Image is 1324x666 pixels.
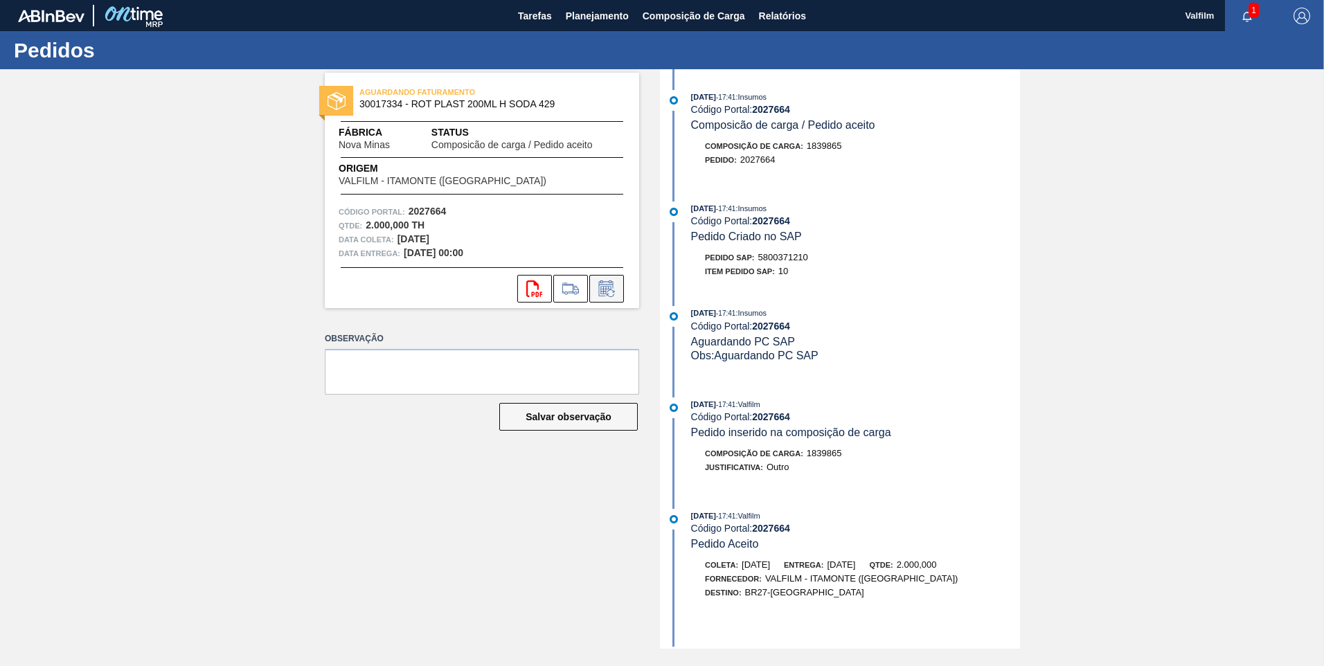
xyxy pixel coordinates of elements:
span: Pedido : [705,156,737,164]
span: 10 [778,266,788,276]
span: [DATE] [691,93,716,101]
strong: 2027664 [752,104,790,115]
span: Qtde: [869,561,893,569]
span: - 17:41 [716,309,735,317]
span: : Insumos [735,204,767,213]
span: 1 [1249,3,1259,18]
div: Código Portal: [691,321,1020,332]
span: Pedido Aceito [691,538,759,550]
span: [DATE] [691,400,716,408]
span: Entrega: [784,561,823,569]
span: Obs: Aguardando PC SAP [691,350,818,361]
span: Nova Minas [339,140,390,150]
span: Código Portal: [339,205,405,219]
div: Ir para Composição de Carga [553,275,588,303]
div: Código Portal: [691,523,1020,534]
strong: [DATE] 00:00 [404,247,463,258]
img: Logout [1294,8,1310,24]
span: : Insumos [735,309,767,317]
span: [DATE] [827,559,855,570]
span: - 17:41 [716,512,735,520]
strong: [DATE] [397,233,429,244]
span: Pedido inserido na composição de carga [691,426,891,438]
strong: 2027664 [752,523,790,534]
span: Composição de Carga : [705,142,803,150]
span: Composição de Carga [643,8,745,24]
span: VALFILM - ITAMONTE ([GEOGRAPHIC_DATA]) [765,573,958,584]
span: 2027664 [740,154,776,165]
span: Justificativa: [705,463,763,471]
span: Status [431,125,625,140]
div: Código Portal: [691,215,1020,226]
span: Fábrica [339,125,431,140]
span: 1839865 [807,141,842,151]
span: [DATE] [742,559,770,570]
span: : Valfilm [735,400,760,408]
button: Salvar observação [499,403,638,431]
span: Data coleta: [339,233,394,246]
img: atual [670,515,678,523]
span: - 17:41 [716,401,735,408]
span: : Insumos [735,93,767,101]
img: atual [670,312,678,321]
span: AGUARDANDO FATURAMENTO [359,85,553,99]
img: status [328,92,346,110]
div: Código Portal: [691,411,1020,422]
strong: 2027664 [752,215,790,226]
span: [DATE] [691,309,716,317]
span: - 17:41 [716,205,735,213]
span: Data entrega: [339,246,400,260]
span: : Valfilm [735,512,760,520]
img: atual [670,208,678,216]
span: Aguardando PC SAP [691,336,795,348]
span: [DATE] [691,204,716,213]
span: Destino: [705,588,742,597]
strong: 2027664 [752,321,790,332]
div: Informar alteração no pedido [589,275,624,303]
button: Notificações [1225,6,1269,26]
label: Observação [325,329,639,349]
span: Planejamento [566,8,629,24]
span: Composicão de carga / Pedido aceito [691,119,875,131]
span: BR27-[GEOGRAPHIC_DATA] [745,587,864,597]
span: Relatórios [759,8,806,24]
div: Abrir arquivo PDF [517,275,552,303]
span: VALFILM - ITAMONTE ([GEOGRAPHIC_DATA]) [339,176,546,186]
span: [DATE] [691,512,716,520]
span: 1839865 [807,448,842,458]
img: atual [670,96,678,105]
img: TNhmsLtSVTkK8tSr43FrP2fwEKptu5GPRR3wAAAABJRU5ErkJggg== [18,10,84,22]
span: Fornecedor: [705,575,762,583]
span: Item pedido SAP: [705,267,775,276]
span: 30017334 - ROT PLAST 200ML H SODA 429 [359,99,611,109]
span: Outro [767,462,789,472]
span: Pedido SAP: [705,253,755,262]
strong: 2027664 [409,206,447,217]
span: Composicão de carga / Pedido aceito [431,140,593,150]
span: Coleta: [705,561,738,569]
div: Código Portal: [691,104,1020,115]
span: Qtde : [339,219,362,233]
span: Tarefas [518,8,552,24]
strong: 2.000,000 TH [366,219,424,231]
span: Composição de Carga : [705,449,803,458]
span: Origem [339,161,586,176]
h1: Pedidos [14,42,260,58]
span: 5800371210 [758,252,808,262]
img: atual [670,404,678,412]
span: Pedido Criado no SAP [691,231,802,242]
strong: 2027664 [752,411,790,422]
span: - 17:41 [716,93,735,101]
span: 2.000,000 [897,559,937,570]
